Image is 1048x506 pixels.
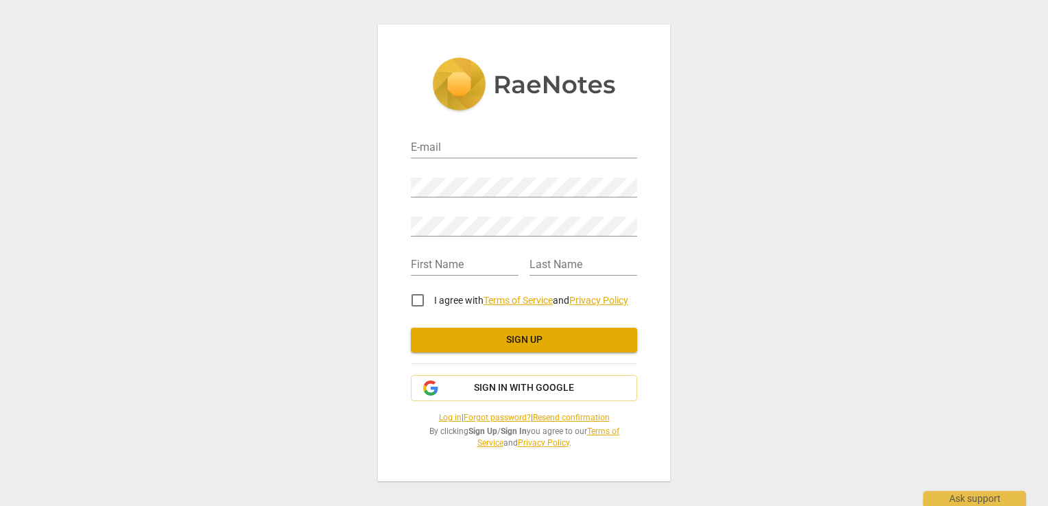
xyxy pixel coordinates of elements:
span: Sign in with Google [474,381,574,395]
a: Terms of Service [484,295,553,306]
b: Sign In [501,426,527,436]
a: Log in [439,413,462,422]
button: Sign up [411,328,637,352]
div: Ask support [923,491,1026,506]
span: Sign up [422,333,626,347]
a: Terms of Service [477,426,619,448]
a: Privacy Policy [569,295,628,306]
a: Resend confirmation [533,413,610,422]
img: 5ac2273c67554f335776073100b6d88f.svg [432,58,616,114]
span: By clicking / you agree to our and . [411,426,637,448]
a: Privacy Policy [518,438,569,448]
button: Sign in with Google [411,375,637,401]
span: I agree with and [434,295,628,306]
a: Forgot password? [464,413,531,422]
b: Sign Up [468,426,497,436]
span: | | [411,412,637,424]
